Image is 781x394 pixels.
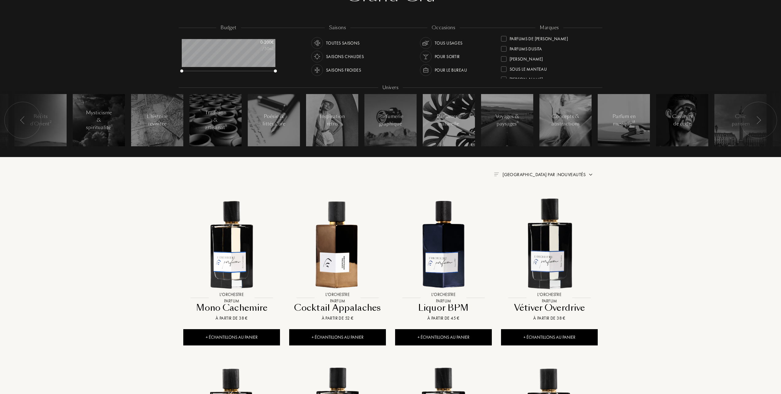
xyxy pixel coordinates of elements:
[510,33,568,42] div: Parfums de [PERSON_NAME]
[435,64,467,76] div: Pour le bureau
[632,120,635,124] span: 13
[378,113,404,128] div: Parfumerie graphique
[510,54,543,62] div: [PERSON_NAME]
[395,329,492,345] div: + Échantillons au panier
[313,39,321,47] img: usage_season_average_white.svg
[86,109,112,131] div: Mysticisme & spiritualité
[435,37,463,49] div: Tous usages
[611,113,637,128] div: Parfum en musique
[20,116,25,124] img: arr_left.svg
[398,315,489,321] div: À partir de 45 €
[669,113,695,128] div: Casseurs de code
[501,189,598,329] a: Vétiver Overdrive L'Orchestre ParfumL'Orchestre ParfumVétiver OverdriveÀ partir de 38 €
[289,189,386,329] a: Cocktail Appalaches L'Orchestre ParfumL'Orchestre ParfumCocktail AppalachesÀ partir de 52 €
[427,24,460,31] div: occasions
[313,66,321,74] img: usage_season_cold_white.svg
[290,196,385,291] img: Cocktail Appalaches L'Orchestre Parfum
[243,39,274,45] div: 0 - 200 €
[535,24,563,31] div: marques
[502,196,597,291] img: Vétiver Overdrive L'Orchestre Parfum
[186,315,278,321] div: À partir de 38 €
[183,189,280,329] a: Mono Cachemire L'Orchestre ParfumL'Orchestre ParfumMono CachemireÀ partir de 38 €
[435,51,460,62] div: Pour sortir
[395,189,492,329] a: Liquor BPM L'Orchestre ParfumL'Orchestre ParfumLiquor BPMÀ partir de 45 €
[510,64,547,72] div: Sous le Manteau
[378,84,403,91] div: Univers
[184,196,279,291] img: Mono Cachemire L'Orchestre Parfum
[494,113,520,128] div: Voyages & paysages
[436,113,462,128] div: Parfumerie naturelle
[517,120,519,124] span: 6
[292,315,383,321] div: À partir de 52 €
[243,45,274,52] div: /50mL
[501,329,598,345] div: + Échantillons au panier
[289,329,386,345] div: + Échantillons au panier
[111,124,112,128] span: 1
[503,171,586,178] span: [GEOGRAPHIC_DATA] par : Nouveautés
[588,172,593,177] img: arrow.png
[319,113,345,128] div: Inspiration rétro
[503,315,595,321] div: À partir de 38 €
[313,52,321,61] img: usage_season_hot_white.svg
[203,109,229,131] div: Tradition & artisanat
[510,74,543,82] div: [PERSON_NAME]
[510,44,542,52] div: Parfums Dusita
[325,24,350,31] div: saisons
[216,24,241,31] div: budget
[326,51,364,62] div: Saisons chaudes
[422,52,430,61] img: usage_occasion_party_white.svg
[396,196,491,291] img: Liquor BPM L'Orchestre Parfum
[422,39,430,47] img: usage_occasion_all_white.svg
[225,124,227,128] span: 8
[756,116,761,124] img: arr_left.svg
[326,37,360,49] div: Toutes saisons
[144,113,170,128] div: L'histoire revisitée
[494,172,499,176] img: filter_by.png
[326,64,361,76] div: Saisons froides
[183,329,280,345] div: + Échantillons au panier
[261,113,287,128] div: Poésie & littérature
[551,113,580,128] div: Concepts & abstractions
[422,66,430,74] img: usage_occasion_work_white.svg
